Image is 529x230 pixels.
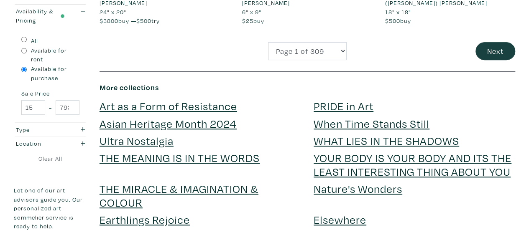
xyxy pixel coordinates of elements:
[475,42,515,60] button: Next
[31,36,38,45] label: All
[100,212,190,227] a: Earthlings Rejoice
[100,99,237,113] a: Art as a Form of Resistance
[14,154,87,163] a: Clear All
[314,181,402,196] a: Nature's Wonders
[100,150,260,165] a: THE MEANING IS IN THE WORDS
[14,123,87,136] button: Type
[314,99,373,113] a: PRIDE in Art
[100,83,515,92] h6: More collections
[314,212,366,227] a: Elsewhere
[100,8,126,16] span: 24" x 20"
[100,17,118,25] span: $3800
[100,133,174,148] a: Ultra Nostalgia
[100,17,160,25] span: buy — try
[16,139,65,148] div: Location
[14,4,87,27] button: Availability & Pricing
[314,150,511,178] a: YOUR BODY IS YOUR BODY AND ITS THE LEAST INTERESTING THING ABOUT YOU
[31,64,79,82] label: Available for purchase
[385,17,400,25] span: $500
[100,116,237,131] a: Asian Heritage Month 2024
[385,17,411,25] span: buy
[242,8,261,16] span: 6" x 9"
[242,17,264,25] span: buy
[21,91,79,96] small: Sale Price
[14,136,87,150] button: Location
[314,133,459,148] a: WHAT LIES IN THE SHADOWS
[100,181,258,209] a: THE MIRACLE & IMAGINATION & COLOUR
[49,102,52,113] span: -
[385,8,411,16] span: 18" x 18"
[136,17,151,25] span: $500
[314,116,429,131] a: When Time Stands Still
[16,7,65,25] div: Availability & Pricing
[31,45,79,63] label: Available for rent
[16,125,65,134] div: Type
[242,17,253,25] span: $25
